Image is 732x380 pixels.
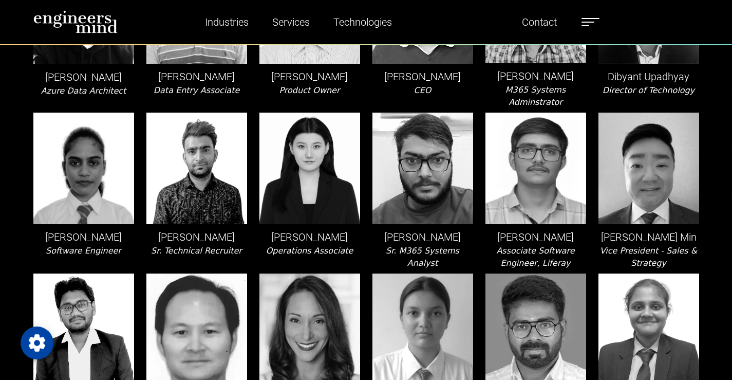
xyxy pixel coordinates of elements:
[154,85,240,95] i: Data Entry Associate
[496,246,574,268] i: Associate Software Engineer, Liferay
[414,85,431,95] i: CEO
[146,69,247,84] p: [PERSON_NAME]
[485,113,586,224] img: leader-img
[279,85,340,95] i: Product Owner
[485,68,586,84] p: [PERSON_NAME]
[598,113,699,224] img: leader-img
[372,229,473,245] p: [PERSON_NAME]
[41,86,126,96] i: Azure Data Architect
[600,246,698,268] i: Vice President - Sales & Strategy
[329,10,396,34] a: Technologies
[33,69,134,85] p: [PERSON_NAME]
[201,10,253,34] a: Industries
[259,229,360,245] p: [PERSON_NAME]
[505,85,566,107] i: M365 Systems Adminstrator
[33,229,134,245] p: [PERSON_NAME]
[266,246,353,256] i: Operations Associate
[598,69,699,84] p: Dibyant Upadhyay
[386,246,459,268] i: Sr. M365 Systems Analyst
[146,113,247,224] img: leader-img
[46,246,121,256] i: Software Engineer
[146,229,247,245] p: [PERSON_NAME]
[268,10,314,34] a: Services
[151,246,242,256] i: Sr. Technical Recruiter
[603,85,695,95] i: Director of Technology
[33,10,118,33] img: logo
[372,113,473,224] img: leader-img
[518,10,561,34] a: Contact
[33,113,134,224] img: leader-img
[485,229,586,245] p: [PERSON_NAME]
[372,69,473,84] p: [PERSON_NAME]
[598,229,699,245] p: [PERSON_NAME] Min
[259,113,360,224] img: leader-img
[259,69,360,84] p: [PERSON_NAME]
